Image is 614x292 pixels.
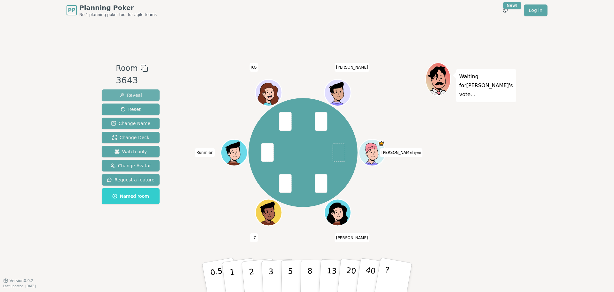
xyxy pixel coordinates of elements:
[112,193,149,199] span: Named room
[10,278,34,283] span: Version 0.9.2
[79,3,157,12] span: Planning Poker
[110,163,151,169] span: Change Avatar
[119,92,142,98] span: Reveal
[250,233,258,242] span: Click to change your name
[503,2,521,9] div: New!
[79,12,157,17] span: No.1 planning poker tool for agile teams
[111,120,150,127] span: Change Name
[67,3,157,17] a: PPPlanning PokerNo.1 planning poker tool for agile teams
[3,284,36,288] span: Last updated: [DATE]
[102,104,160,115] button: Reset
[68,6,75,14] span: PP
[335,63,370,72] span: Click to change your name
[500,4,511,16] button: New!
[116,74,148,87] div: 3643
[102,132,160,143] button: Change Deck
[195,148,215,157] span: Click to change your name
[524,4,547,16] a: Log in
[114,148,147,155] span: Watch only
[102,174,160,186] button: Request a feature
[102,188,160,204] button: Named room
[112,134,149,141] span: Change Deck
[359,140,384,165] button: Click to change your avatar
[102,160,160,171] button: Change Avatar
[102,146,160,157] button: Watch only
[107,177,154,183] span: Request a feature
[380,148,422,157] span: Click to change your name
[102,89,160,101] button: Reveal
[378,140,385,147] span: Alice is the host
[102,118,160,129] button: Change Name
[335,233,370,242] span: Click to change your name
[250,63,258,72] span: Click to change your name
[3,278,34,283] button: Version0.9.2
[116,63,138,74] span: Room
[121,106,141,113] span: Reset
[413,152,421,154] span: (you)
[459,72,513,99] p: Waiting for [PERSON_NAME] 's vote...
